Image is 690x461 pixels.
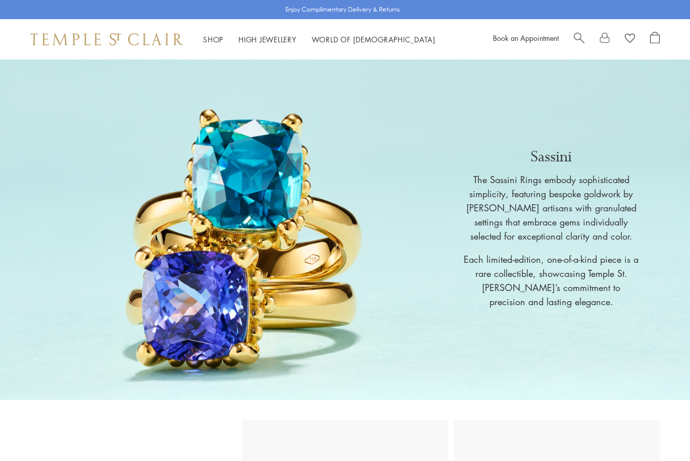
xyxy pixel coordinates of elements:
a: World of [DEMOGRAPHIC_DATA]World of [DEMOGRAPHIC_DATA] [312,34,435,44]
p: Sassini [463,146,639,167]
p: Enjoy Complimentary Delivery & Returns [285,5,400,15]
iframe: Gorgias live chat messenger [639,414,680,451]
a: High JewelleryHigh Jewellery [238,34,297,44]
p: Each limited-edition, one-of-a-kind piece is a rare collectible, showcasing Temple St. [PERSON_NA... [463,252,639,309]
a: Book an Appointment [493,33,559,43]
a: ShopShop [203,34,223,44]
a: Open Shopping Bag [650,32,660,47]
nav: Main navigation [203,33,435,46]
img: Temple St. Clair [30,33,183,45]
p: The Sassini Rings embody sophisticated simplicity, featuring bespoke goldwork by [PERSON_NAME] ar... [463,172,639,243]
a: Search [574,32,584,47]
a: View Wishlist [625,32,635,47]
